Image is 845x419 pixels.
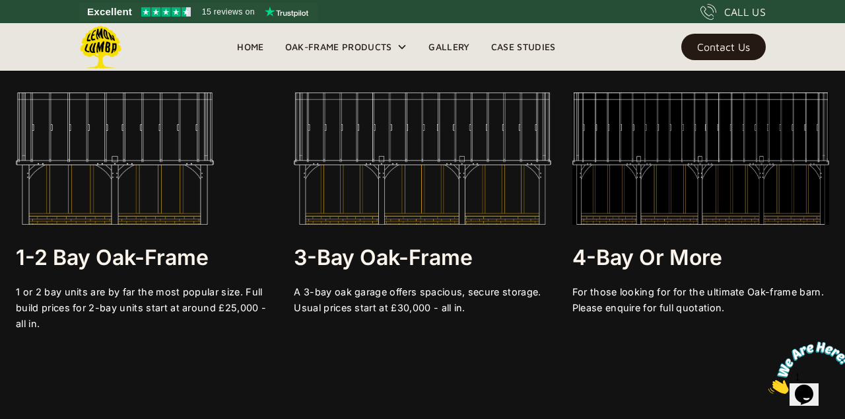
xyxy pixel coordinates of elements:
a: Home [226,37,274,57]
img: Trustpilot 4.5 stars [141,7,191,17]
a: Gallery [418,37,480,57]
img: Chat attention grabber [5,5,87,57]
div: For those looking for for the ultimate Oak-frame barn. Please enquire for full quotation. [572,284,829,316]
div: CALL US [724,4,766,20]
span: Excellent [87,4,132,20]
a: Contact Us [681,34,766,60]
h3: 1-2 bay Oak-frame [16,245,273,271]
div: 1 or 2 bay units are by far the most popular size. Full build prices for 2-bay units start at aro... [16,284,273,332]
span: 15 reviews on [202,4,255,20]
a: 3-bay Oak-frameA 3-bay oak garage offers spacious, secure storage. Usual prices start at £30,000 ... [294,93,551,316]
span: 1 [5,5,11,17]
div: A 3-bay oak garage offers spacious, secure storage. Usual prices start at £30,000 - all in. [294,284,551,316]
h3: 4-bay or More [572,245,829,271]
div: Oak-Frame Products [275,23,419,71]
img: Trustpilot logo [265,7,308,17]
a: Case Studies [481,37,566,57]
div: Oak-Frame Products [285,39,392,55]
div: Contact Us [697,42,750,52]
a: CALL US [700,4,766,20]
h3: 3-bay Oak-frame [294,245,551,271]
a: See Lemon Lumba reviews on Trustpilot [79,3,318,21]
iframe: chat widget [763,336,845,399]
a: 4-bay or MoreFor those looking for for the ultimate Oak-frame barn. Please enquire for full quota... [572,93,829,316]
